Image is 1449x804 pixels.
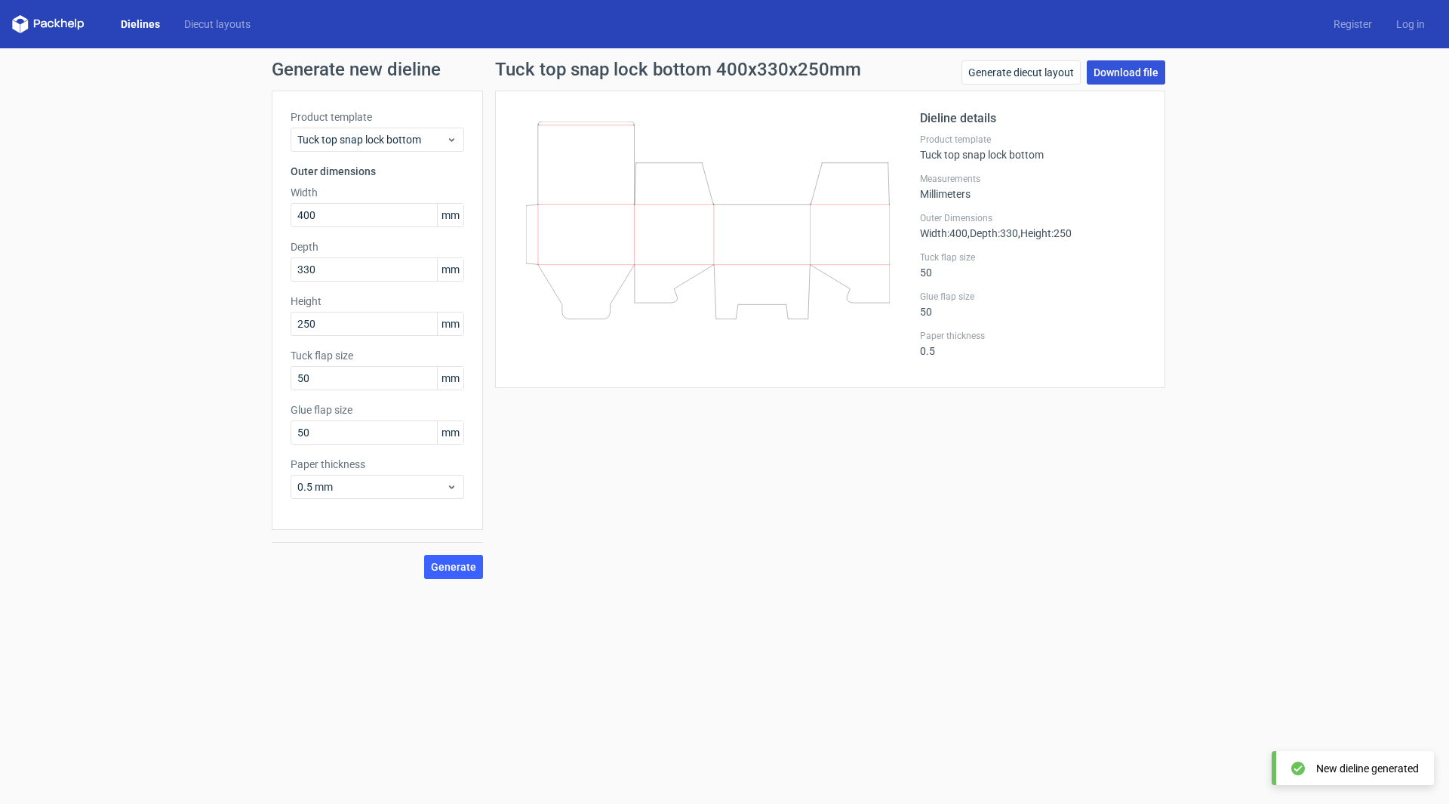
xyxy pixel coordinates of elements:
[1321,17,1384,32] a: Register
[920,134,1146,161] div: Tuck top snap lock bottom
[961,60,1081,85] a: Generate diecut layout
[291,402,464,417] label: Glue flap size
[1384,17,1437,32] a: Log in
[920,330,1146,342] label: Paper thickness
[920,227,968,239] span: Width : 400
[920,109,1146,128] h2: Dieline details
[437,313,463,335] span: mm
[437,421,463,444] span: mm
[172,17,263,32] a: Diecut layouts
[297,132,446,147] span: Tuck top snap lock bottom
[272,60,1177,79] h1: Generate new dieline
[920,330,1146,357] div: 0.5
[920,173,1146,185] label: Measurements
[291,457,464,472] label: Paper thickness
[968,227,1018,239] span: , Depth : 330
[291,164,464,179] h3: Outer dimensions
[437,258,463,281] span: mm
[437,204,463,226] span: mm
[920,291,1146,303] label: Glue flap size
[920,291,1146,318] div: 50
[291,239,464,254] label: Depth
[291,348,464,363] label: Tuck flap size
[109,17,172,32] a: Dielines
[920,212,1146,224] label: Outer Dimensions
[437,367,463,390] span: mm
[920,173,1146,200] div: Millimeters
[291,185,464,200] label: Width
[920,251,1146,279] div: 50
[291,294,464,309] label: Height
[920,251,1146,263] label: Tuck flap size
[1018,227,1072,239] span: , Height : 250
[495,60,861,79] h1: Tuck top snap lock bottom 400x330x250mm
[1316,761,1419,776] div: New dieline generated
[424,555,483,579] button: Generate
[431,562,476,572] span: Generate
[920,134,1146,146] label: Product template
[291,109,464,125] label: Product template
[1087,60,1165,85] a: Download file
[297,479,446,494] span: 0.5 mm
